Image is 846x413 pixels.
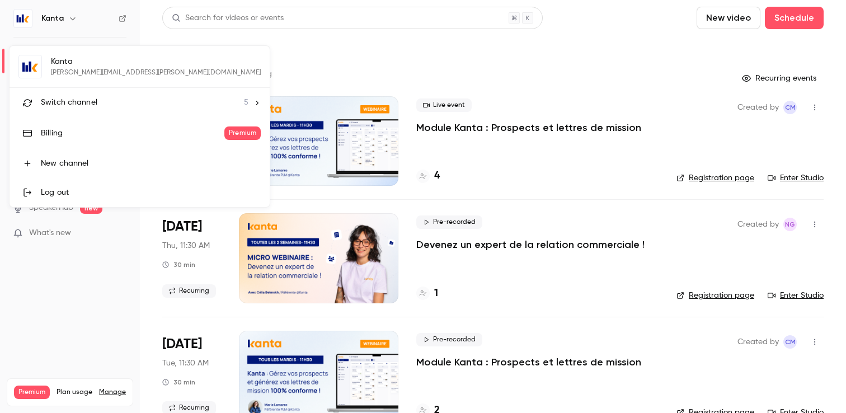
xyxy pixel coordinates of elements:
[224,126,261,140] span: Premium
[41,97,97,109] span: Switch channel
[244,97,248,109] span: 5
[41,158,261,169] div: New channel
[41,128,224,139] div: Billing
[41,187,261,198] div: Log out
